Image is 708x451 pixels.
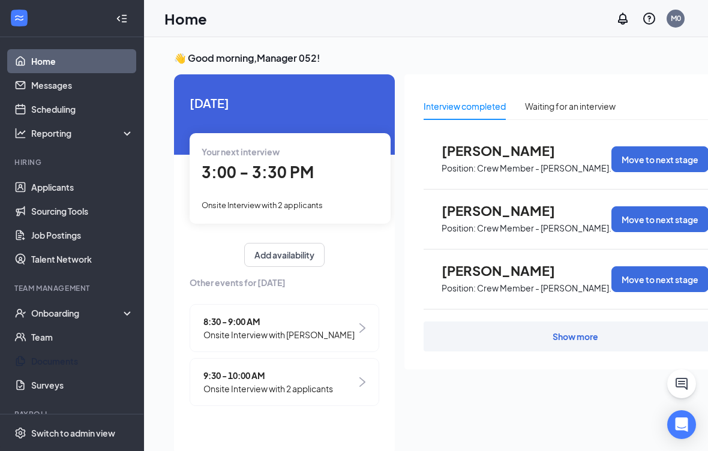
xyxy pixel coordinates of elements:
span: Onsite Interview with 2 applicants [203,382,333,395]
span: Your next interview [202,146,280,157]
span: Other events for [DATE] [190,276,379,289]
p: Crew Member - [PERSON_NAME]. [477,223,611,234]
div: Team Management [14,283,131,293]
p: Crew Member - [PERSON_NAME]. [477,163,611,174]
div: M0 [671,13,681,23]
span: [PERSON_NAME] [442,203,574,218]
svg: Analysis [14,127,26,139]
span: Onsite Interview with [PERSON_NAME] [203,328,355,341]
div: Reporting [31,127,134,139]
span: 8:30 - 9:00 AM [203,315,355,328]
svg: ChatActive [674,377,689,391]
div: Interview completed [424,100,506,113]
button: ChatActive [667,369,696,398]
a: Messages [31,73,134,97]
div: Onboarding [31,307,124,319]
svg: WorkstreamLogo [13,12,25,24]
span: 3:00 - 3:30 PM [202,162,314,182]
p: Position: [442,282,476,294]
div: Switch to admin view [31,427,115,439]
div: Payroll [14,409,131,419]
svg: QuestionInfo [642,11,656,26]
p: Position: [442,163,476,174]
div: Open Intercom Messenger [667,410,696,439]
p: Position: [442,223,476,234]
span: [PERSON_NAME] [442,143,574,158]
svg: Settings [14,427,26,439]
span: Onsite Interview with 2 applicants [202,200,323,210]
div: Hiring [14,157,131,167]
span: [PERSON_NAME] [442,263,574,278]
a: Documents [31,349,134,373]
div: Waiting for an interview [525,100,616,113]
a: Sourcing Tools [31,199,134,223]
a: Scheduling [31,97,134,121]
a: Talent Network [31,247,134,271]
p: Crew Member - [PERSON_NAME]. [477,282,611,294]
a: Applicants [31,175,134,199]
h1: Home [164,8,207,29]
a: Home [31,49,134,73]
svg: UserCheck [14,307,26,319]
span: [DATE] [190,94,379,112]
button: Add availability [244,243,325,267]
svg: Notifications [616,11,630,26]
div: Show more [553,330,598,342]
span: 9:30 - 10:00 AM [203,369,333,382]
a: Job Postings [31,223,134,247]
a: Team [31,325,134,349]
a: Surveys [31,373,134,397]
svg: Collapse [116,13,128,25]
